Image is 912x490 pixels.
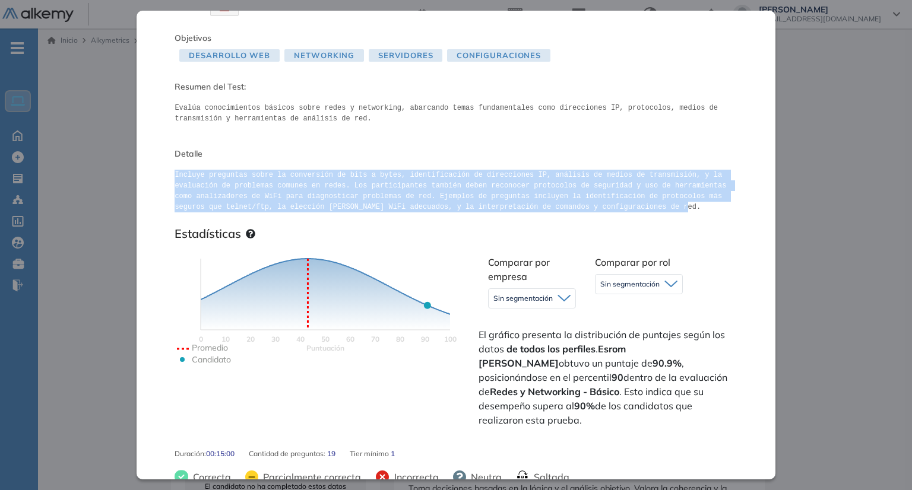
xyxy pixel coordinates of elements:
text: 0 [199,335,203,343]
span: Networking [284,49,364,62]
text: 20 [246,335,255,343]
span: Configuraciones [447,49,550,62]
span: Detalle [175,148,737,160]
span: 1 [391,448,395,459]
span: Sin segmentación [600,279,660,289]
span: Servidores [369,49,442,62]
text: 90 [421,335,429,343]
text: 70 [371,335,379,343]
strong: Esrom [598,343,626,355]
text: Promedio [192,342,228,353]
span: Correcta [188,470,231,484]
span: Neutra [466,470,502,484]
text: 50 [321,335,330,343]
pre: Incluye preguntas sobre la conversión de bits a bytes, identificación de direcciones IP, análisis... [175,170,737,212]
span: 19 [327,448,335,459]
text: 30 [271,335,280,343]
strong: de todos los perfiles [506,343,596,355]
span: Objetivos [175,33,211,43]
text: 60 [346,335,354,343]
span: Parcialmente correcta [258,470,361,484]
span: Comparar por empresa [488,256,550,282]
span: Duración : [175,448,206,459]
strong: Redes y Networking - Básico [490,386,619,397]
span: Resumen del Test: [175,81,737,93]
span: Tier mínimo [350,448,391,459]
text: 40 [296,335,305,343]
span: El gráfico presenta la distribución de puntajes según los datos . obtuvo un puntaje de , posicion... [479,327,734,427]
text: 100 [444,335,457,343]
text: 10 [221,335,230,343]
span: Saltada [529,470,569,484]
text: 80 [396,335,404,343]
span: Cantidad de preguntas: [249,448,327,459]
span: Comparar por rol [595,256,670,268]
span: Sin segmentación [493,294,553,303]
h3: Estadísticas [175,227,241,241]
strong: [PERSON_NAME] [479,357,559,369]
span: Desarrollo Web [179,49,280,62]
strong: 90 [612,371,623,383]
pre: Evalúa conocimientos básicos sobre redes y networking, abarcando temas fundamentales como direcci... [175,103,737,124]
text: Candidato [192,354,231,365]
strong: 90% [574,400,595,412]
strong: 90.9% [653,357,682,369]
span: Incorrecta [389,470,439,484]
text: Scores [306,343,344,352]
span: 00:15:00 [206,448,235,459]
